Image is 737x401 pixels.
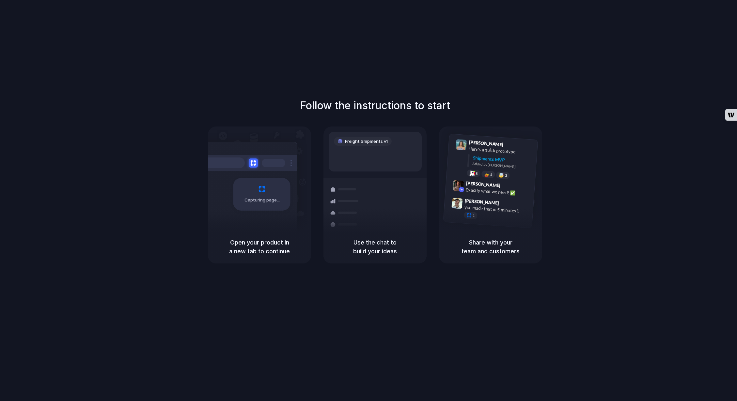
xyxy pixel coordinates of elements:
span: Capturing page [244,197,281,203]
div: Added by [PERSON_NAME] [472,161,532,170]
div: you made that in 5 minutes?! [464,204,529,215]
h5: Use the chat to build your ideas [331,238,419,256]
span: 9:47 AM [501,200,514,208]
div: 🤯 [499,173,504,178]
div: Here's a quick prototype [468,145,534,156]
h5: Open your product in a new tab to continue [216,238,303,256]
span: 9:41 AM [505,141,519,149]
span: [PERSON_NAME] [466,179,500,189]
span: 5 [490,172,493,176]
h5: Share with your team and customers [447,238,534,256]
div: Shipments MVP [473,154,533,165]
h1: Follow the instructions to start [300,98,450,113]
span: 9:42 AM [502,183,516,190]
span: [PERSON_NAME] [465,197,499,206]
span: [PERSON_NAME] [469,139,503,148]
span: Freight Shipments v1 [345,138,388,145]
span: 1 [473,214,475,217]
span: 8 [476,171,478,175]
div: Exactly what we need! ✅ [465,186,531,197]
span: 3 [505,173,507,177]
